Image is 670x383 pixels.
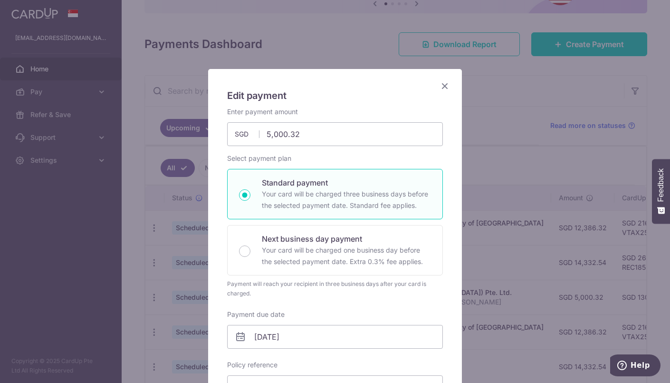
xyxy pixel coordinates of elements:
span: Feedback [657,168,665,202]
p: Your card will be charged one business day before the selected payment date. Extra 0.3% fee applies. [262,245,431,267]
p: Next business day payment [262,233,431,245]
div: Payment will reach your recipient in three business days after your card is charged. [227,279,443,298]
input: 0.00 [227,122,443,146]
label: Policy reference [227,360,278,370]
button: Close [439,80,450,92]
h5: Edit payment [227,88,443,103]
input: DD / MM / YYYY [227,325,443,349]
label: Enter payment amount [227,107,298,117]
iframe: Opens a widget where you can find more information [610,354,660,378]
span: SGD [235,129,259,139]
button: Feedback - Show survey [652,159,670,224]
p: Standard payment [262,177,431,188]
label: Payment due date [227,310,285,319]
label: Select payment plan [227,154,291,163]
p: Your card will be charged three business days before the selected payment date. Standard fee appl... [262,188,431,211]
